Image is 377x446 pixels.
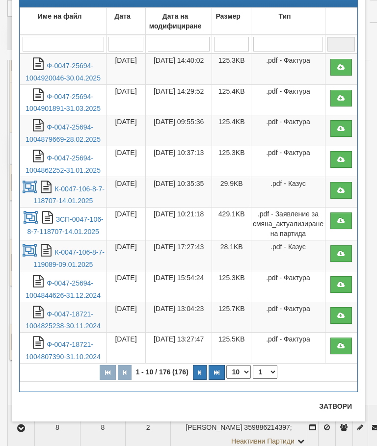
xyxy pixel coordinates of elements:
[251,240,325,271] td: .pdf - Казус
[107,271,146,302] td: [DATE]
[212,115,251,146] td: 125.4KB
[20,208,357,240] tr: ЗСП-0047-106-8-7-118707-14.01.2025.pdf - Заявление за смяна_актуализиране на партида
[212,7,251,35] td: Размер: No sort applied, activate to apply an ascending sort
[107,53,146,84] td: [DATE]
[215,12,240,20] b: Размер
[212,177,251,208] td: 29.9KB
[33,185,105,205] a: К-0047-106-8-7-118707-14.01.2025
[145,271,212,302] td: [DATE] 15:54:24
[253,365,277,379] select: Страница номер
[20,240,357,271] tr: К-0047-106-8-7-119089-09.01.2025.pdf - Казус
[145,240,212,271] td: [DATE] 17:27:43
[20,146,357,177] tr: Ф-0047-25694-1004862252-31.01.2025.pdf - Фактура
[26,93,101,113] a: Ф-0047-25694-1004901891-31.03.2025
[107,302,146,333] td: [DATE]
[26,310,101,330] a: Ф-0047-18721-1004825238-30.11.2024
[107,333,146,364] td: [DATE]
[278,12,291,20] b: Тип
[251,302,325,333] td: .pdf - Фактура
[20,115,357,146] tr: Ф-0047-25694-1004879669-28.02.2025.pdf - Фактура
[251,271,325,302] td: .pdf - Фактура
[313,398,358,414] button: Затвори
[38,12,82,20] b: Име на файл
[251,115,325,146] td: .pdf - Фактура
[212,146,251,177] td: 125.3KB
[145,333,212,364] td: [DATE] 13:27:47
[26,62,101,82] a: Ф-0047-25694-1004920046-30.04.2025
[251,7,325,35] td: Тип: No sort applied, activate to apply an ascending sort
[133,368,190,376] span: 1 - 10 / 176 (176)
[107,115,146,146] td: [DATE]
[27,215,103,236] a: ЗСП-0047-106-8-7-118707-14.01.2025
[145,84,212,115] td: [DATE] 14:29:52
[20,302,357,333] tr: Ф-0047-18721-1004825238-30.11.2024.pdf - Фактура
[251,333,325,364] td: .pdf - Фактура
[145,302,212,333] td: [DATE] 13:04:23
[212,53,251,84] td: 125.3KB
[26,279,101,299] a: Ф-0047-25694-1004844626-31.12.2024
[212,302,251,333] td: 125.7KB
[145,146,212,177] td: [DATE] 10:37:13
[212,208,251,240] td: 429.1KB
[26,341,101,361] a: Ф-0047-18721-1004807390-31.10.2024
[20,53,357,84] tr: Ф-0047-25694-1004920046-30.04.2025.pdf - Фактура
[107,240,146,271] td: [DATE]
[145,208,212,240] td: [DATE] 10:21:18
[212,333,251,364] td: 125.5KB
[20,333,357,364] tr: Ф-0047-18721-1004807390-31.10.2024.pdf - Фактура
[145,177,212,208] td: [DATE] 10:35:35
[149,12,202,30] b: Дата на модифициране
[107,146,146,177] td: [DATE]
[209,365,225,380] button: Последна страница
[251,177,325,208] td: .pdf - Казус
[325,7,357,35] td: : No sort applied, activate to apply an ascending sort
[251,84,325,115] td: .pdf - Фактура
[33,248,105,268] a: К-0047-106-8-7-119089-09.01.2025
[212,240,251,271] td: 28.1KB
[212,84,251,115] td: 125.4KB
[20,271,357,302] tr: Ф-0047-25694-1004844626-31.12.2024.pdf - Фактура
[145,115,212,146] td: [DATE] 09:55:36
[114,12,130,20] b: Дата
[26,154,101,174] a: Ф-0047-25694-1004862252-31.01.2025
[20,7,107,35] td: Име на файл: No sort applied, activate to apply an ascending sort
[100,365,116,380] button: Първа страница
[26,123,101,143] a: Ф-0047-25694-1004879669-28.02.2025
[107,177,146,208] td: [DATE]
[107,208,146,240] td: [DATE]
[107,84,146,115] td: [DATE]
[212,271,251,302] td: 125.3KB
[251,208,325,240] td: .pdf - Заявление за смяна_актуализиране на партида
[20,177,357,208] tr: К-0047-106-8-7-118707-14.01.2025.pdf - Казус
[145,7,212,35] td: Дата на модифициране: No sort applied, activate to apply an ascending sort
[251,53,325,84] td: .pdf - Фактура
[118,365,132,380] button: Предишна страница
[251,146,325,177] td: .pdf - Фактура
[20,84,357,115] tr: Ф-0047-25694-1004901891-31.03.2025.pdf - Фактура
[226,365,251,379] select: Брой редове на страница
[193,365,207,380] button: Следваща страница
[107,7,146,35] td: Дата: No sort applied, activate to apply an ascending sort
[145,53,212,84] td: [DATE] 14:40:02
